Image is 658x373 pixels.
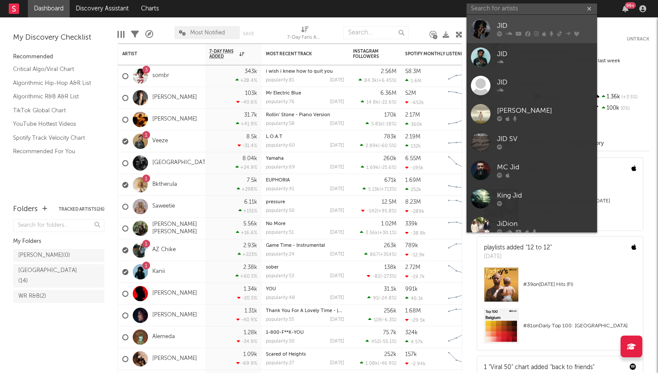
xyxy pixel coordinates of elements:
[266,113,344,118] div: Rollin' Stone - Piano Version
[477,267,643,309] a: #39on[DATE] Hits (FI)
[444,152,483,174] svg: Chart title
[13,290,104,303] a: WR R&B(2)
[266,222,344,226] div: No More
[266,265,279,270] a: sober
[484,363,594,372] div: 1 "Viral 50" chart added
[497,134,593,144] div: JID SV
[384,352,396,357] div: 252k
[467,156,597,185] a: MC Jid
[384,265,396,270] div: 138k
[13,64,96,74] a: Critical Algo/Viral Chart
[371,339,379,344] span: 452
[330,143,344,148] div: [DATE]
[330,208,344,213] div: [DATE]
[266,69,333,74] a: i wish i knew how to quit you
[622,5,628,12] button: 99+
[330,361,344,366] div: [DATE]
[379,296,395,301] span: -24.8 %
[383,318,395,323] span: -6.3 %
[405,252,425,258] div: -12.9k
[497,49,593,60] div: JID
[244,112,257,118] div: 31.7k
[380,100,395,105] span: -22.6 %
[152,246,176,254] a: AZ Chike
[405,112,420,118] div: 2.17M
[366,121,396,127] div: ( )
[266,51,331,57] div: Most Recent Track
[405,208,424,214] div: -289k
[266,287,344,292] div: YOU
[366,339,396,344] div: ( )
[117,22,124,47] div: Edit Columns
[381,221,396,227] div: 1.02M
[266,309,344,313] div: Thank You For A Lovely Time - Raphael Saadiq Version
[13,92,96,101] a: Algorithmic R&B A&R List
[497,191,593,201] div: King Jid
[13,78,96,88] a: Algorithmic Hip-Hop A&R List
[13,236,104,247] div: My Folders
[266,222,285,226] a: No More
[467,71,597,100] a: JID
[266,352,306,357] a: Scared of Heights
[379,144,395,148] span: -60.5 %
[266,352,344,357] div: Scared of Heights
[235,273,257,279] div: +60.5 %
[266,200,344,205] div: pressure
[266,317,294,322] div: popularity: 55
[366,361,378,366] span: 1.08k
[384,308,396,314] div: 256k
[266,200,285,205] a: pressure
[378,78,395,83] span: +6.45 %
[330,296,344,300] div: [DATE]
[367,209,377,214] span: -142
[266,91,301,96] a: Mr Electric Blue
[497,219,593,229] div: JiDion
[444,283,483,305] svg: Chart title
[287,22,322,47] div: 7-Day Fans Added (7-Day Fans Added)
[361,165,396,170] div: ( )
[266,121,295,126] div: popularity: 58
[266,156,284,161] a: Yamaha
[364,252,396,257] div: ( )
[266,134,344,139] div: L.O.A.T
[405,265,420,270] div: 2.72M
[405,339,423,345] div: 4.57k
[152,116,197,123] a: [PERSON_NAME]
[405,352,417,357] div: 157k
[236,121,257,127] div: +41.9 %
[266,208,295,213] div: popularity: 50
[152,290,197,297] a: [PERSON_NAME]
[237,186,257,192] div: +298 %
[360,230,396,235] div: ( )
[330,339,344,344] div: [DATE]
[379,361,395,366] span: -46.9 %
[405,100,424,105] div: -652k
[13,264,104,288] a: [GEOGRAPHIC_DATA](14)
[152,355,197,363] a: [PERSON_NAME]
[467,128,597,156] a: JID SV
[384,243,396,249] div: 263k
[122,51,188,57] div: Artist
[330,100,344,104] div: [DATE]
[467,185,597,213] a: King Jid
[405,330,418,336] div: 324k
[467,213,597,241] a: JiDion
[373,274,380,279] span: -82
[330,274,344,279] div: [DATE]
[380,252,395,257] span: +354 %
[236,317,257,323] div: -40.9 %
[444,239,483,261] svg: Chart title
[367,295,396,301] div: ( )
[235,77,257,83] div: +28.4 %
[405,165,423,171] div: -195k
[266,178,344,183] div: EUPHORIA
[444,196,483,218] svg: Chart title
[373,296,378,301] span: 91
[383,330,396,336] div: 75.7k
[444,131,483,152] svg: Chart title
[405,69,421,74] div: 58.3M
[190,30,225,36] span: Most Notified
[550,364,594,370] a: "back to friends"
[444,305,483,326] svg: Chart title
[152,221,201,236] a: [PERSON_NAME] [PERSON_NAME]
